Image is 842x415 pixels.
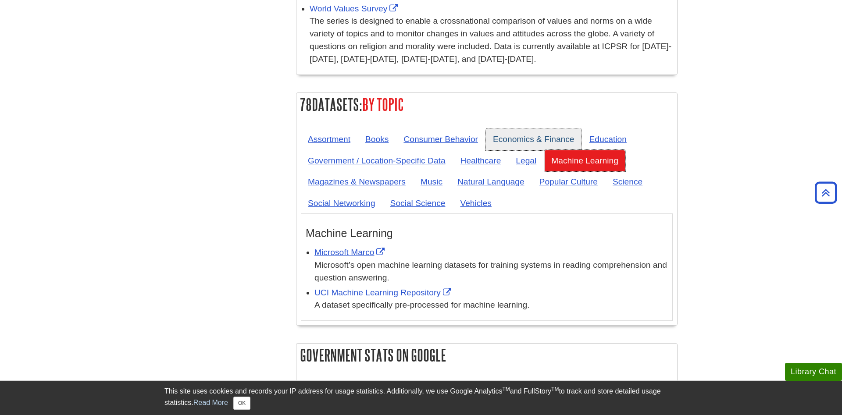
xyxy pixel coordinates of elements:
a: Natural Language [450,171,532,192]
a: Education [582,128,634,150]
a: Assortment [301,128,357,150]
span: By Topic [362,96,404,114]
a: Consumer Behavior [396,128,485,150]
a: Link opens in new window [314,248,387,257]
div: This site uses cookies and records your IP address for usage statistics. Additionally, we use Goo... [164,386,678,410]
a: Social Science [383,192,453,214]
sup: TM [551,386,559,392]
button: Library Chat [785,363,842,381]
button: Close [233,397,250,410]
sup: TM [502,386,510,392]
a: Vehicles [453,192,498,214]
a: Back to Top [812,187,840,199]
h2: Government Stats on Google [296,344,677,367]
a: Read More [193,399,228,406]
a: Social Networking [301,192,382,214]
a: Link opens in new window [310,4,400,13]
a: Government / Location-Specific Data [301,150,453,171]
caption: Search Google for Government Stats [301,380,673,399]
h2: Datasets: [296,93,677,116]
a: Music [414,171,450,192]
a: Science [606,171,649,192]
h3: Machine Learning [306,227,668,240]
a: Popular Culture [532,171,605,192]
div: A dataset specifically pre-processed for machine learning. [314,299,668,312]
a: Economics & Finance [486,128,582,150]
a: Link opens in new window [314,288,453,297]
a: Magazines & Newspapers [301,171,413,192]
a: Machine Learning [544,150,625,171]
a: Healthcare [453,150,508,171]
div: Microsoft’s open machine learning datasets for training systems in reading comprehension and ques... [314,259,668,284]
a: Legal [509,150,543,171]
div: The series is designed to enable a crossnational comparison of values and norms on a wide variety... [310,15,673,65]
a: Books [358,128,396,150]
span: 78 [300,96,312,114]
